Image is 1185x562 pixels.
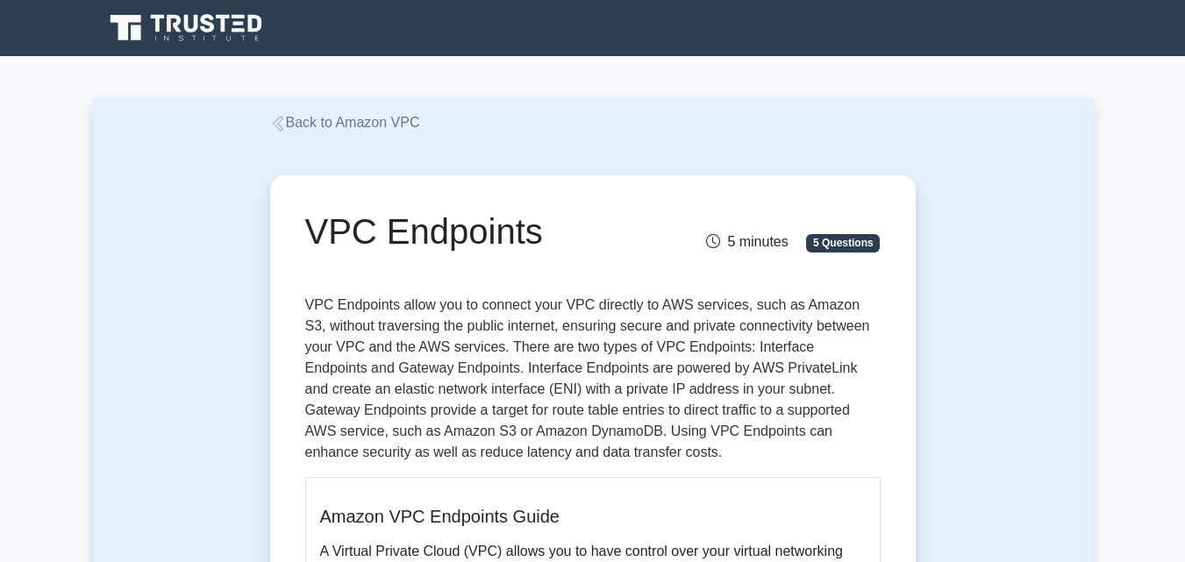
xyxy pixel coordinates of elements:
[320,506,866,527] h5: Amazon VPC Endpoints Guide
[706,234,788,249] span: 5 minutes
[305,295,881,463] p: VPC Endpoints allow you to connect your VPC directly to AWS services, such as Amazon S3, without ...
[305,210,682,253] h1: VPC Endpoints
[806,234,880,252] span: 5 Questions
[270,115,420,130] a: Back to Amazon VPC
